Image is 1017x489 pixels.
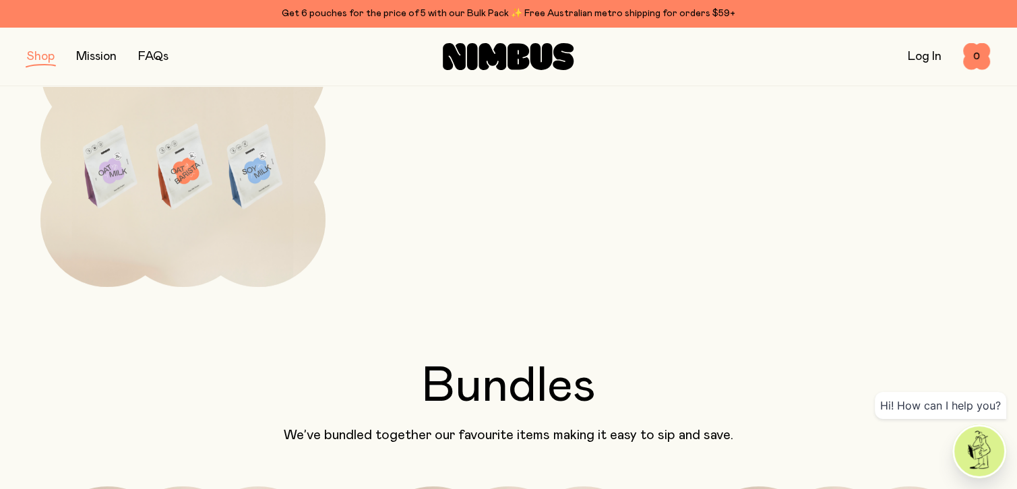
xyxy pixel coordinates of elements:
a: Mini PouchesFrom$15.90• Makes 3L [40,2,326,287]
a: FAQs [138,51,168,63]
div: Hi! How can I help you? [875,392,1006,419]
p: We’ve bundled together our favourite items making it easy to sip and save. [27,427,990,443]
div: Get 6 pouches for the price of 5 with our Bulk Pack ✨ Free Australian metro shipping for orders $59+ [27,5,990,22]
a: Log In [908,51,942,63]
h2: Bundles [27,362,990,411]
button: 0 [963,43,990,70]
a: Mission [76,51,117,63]
img: agent [954,426,1004,476]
